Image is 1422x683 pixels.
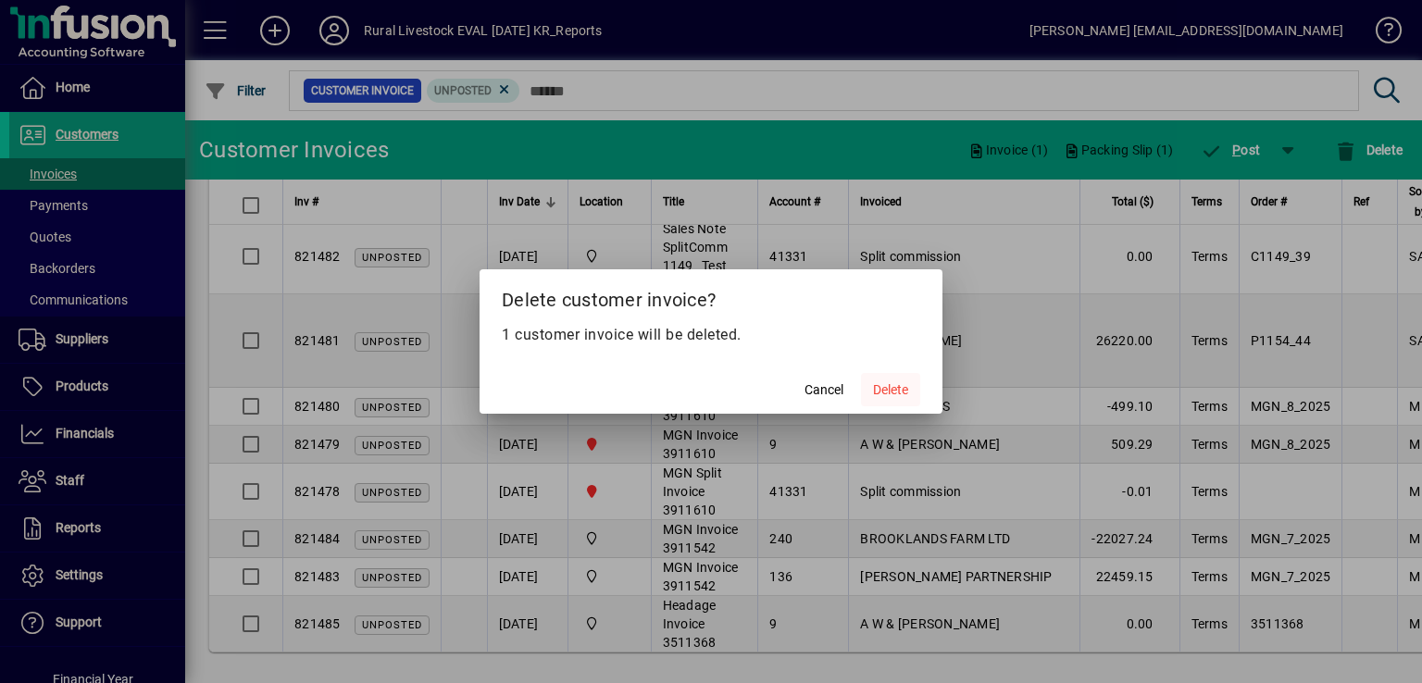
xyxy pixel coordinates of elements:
span: Cancel [805,380,843,400]
span: Delete [873,380,908,400]
button: Cancel [794,373,854,406]
button: Delete [861,373,920,406]
h2: Delete customer invoice? [480,269,942,323]
p: 1 customer invoice will be deleted. [502,324,920,346]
